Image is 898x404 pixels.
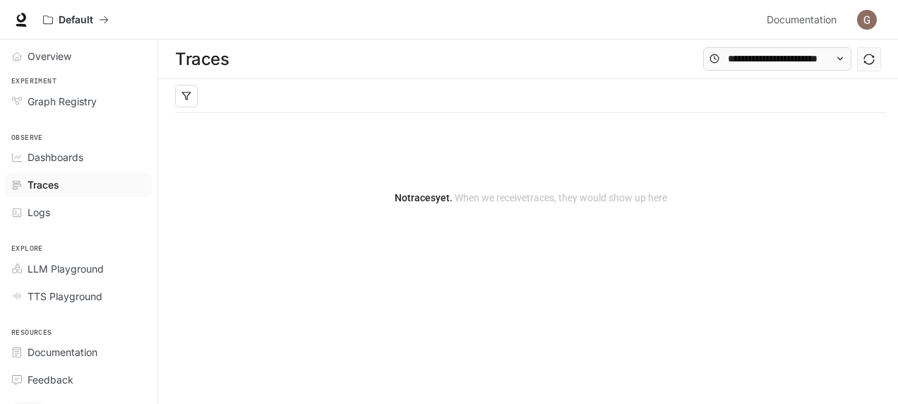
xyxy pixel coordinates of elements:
a: TTS Playground [6,284,152,309]
img: User avatar [857,10,877,30]
span: Logs [28,205,50,220]
span: Graph Registry [28,94,97,109]
button: All workspaces [37,6,115,34]
span: Feedback [28,372,73,387]
a: Documentation [761,6,847,34]
span: Documentation [28,345,97,360]
span: Documentation [767,11,837,29]
a: Dashboards [6,145,152,170]
span: Overview [28,49,71,64]
p: Default [59,14,93,26]
h1: Traces [175,45,229,73]
button: User avatar [853,6,881,34]
span: Traces [28,177,59,192]
span: sync [863,54,875,65]
a: Logs [6,200,152,225]
a: Traces [6,172,152,197]
span: TTS Playground [28,289,102,304]
a: Overview [6,44,152,69]
span: When we receive traces , they would show up here [453,192,667,203]
a: Documentation [6,340,152,364]
a: Graph Registry [6,89,152,114]
a: LLM Playground [6,256,152,281]
span: LLM Playground [28,261,104,276]
span: Dashboards [28,150,83,165]
article: No traces yet. [395,190,667,206]
a: Feedback [6,367,152,392]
